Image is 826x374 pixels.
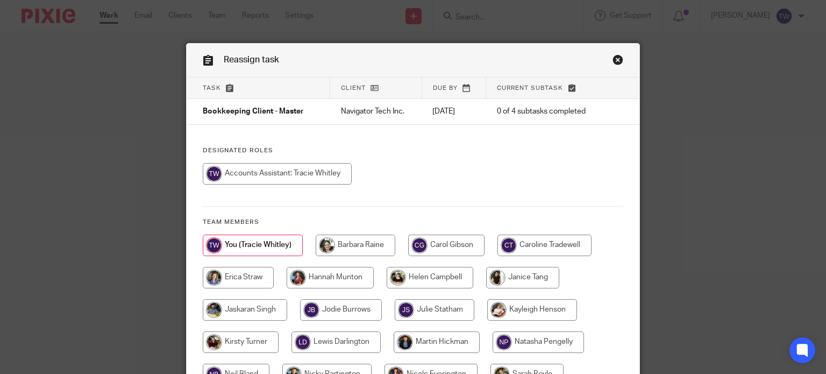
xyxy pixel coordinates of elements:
[341,106,411,117] p: Navigator Tech Inc.
[486,99,605,125] td: 0 of 4 subtasks completed
[433,85,458,91] span: Due by
[432,106,475,117] p: [DATE]
[203,218,624,227] h4: Team members
[203,146,624,155] h4: Designated Roles
[224,55,279,64] span: Reassign task
[613,54,623,69] a: Close this dialog window
[203,85,221,91] span: Task
[341,85,366,91] span: Client
[497,85,563,91] span: Current subtask
[203,108,304,116] span: Bookkeeping Client - Master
